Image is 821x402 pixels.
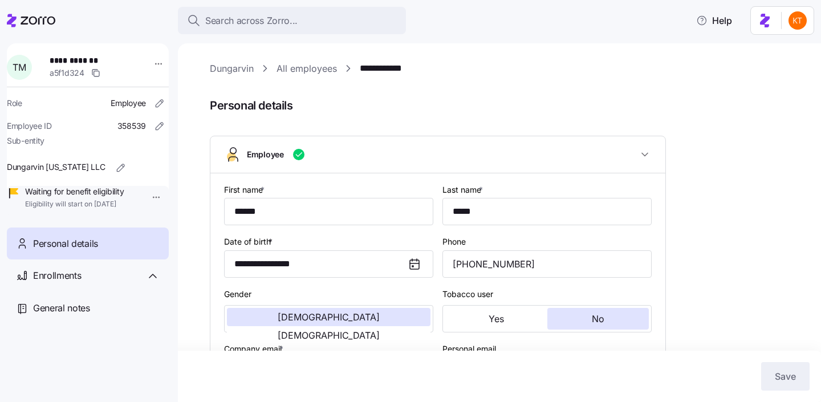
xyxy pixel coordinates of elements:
[210,96,805,115] span: Personal details
[111,98,146,109] span: Employee
[25,200,124,209] span: Eligibility will start on [DATE]
[25,186,124,197] span: Waiting for benefit eligibility
[205,14,298,28] span: Search across Zorro...
[278,312,380,322] span: [DEMOGRAPHIC_DATA]
[687,9,741,32] button: Help
[224,288,251,301] label: Gender
[277,62,337,76] a: All employees
[224,343,286,355] label: Company email
[442,288,493,301] label: Tobacco user
[592,314,604,323] span: No
[789,11,807,30] img: aad2ddc74cf02b1998d54877cdc71599
[489,314,504,323] span: Yes
[247,149,284,160] span: Employee
[224,235,275,248] label: Date of birth
[7,120,52,132] span: Employee ID
[210,136,665,173] button: Employee
[117,120,146,132] span: 358539
[761,362,810,391] button: Save
[210,62,254,76] a: Dungarvin
[696,14,732,27] span: Help
[224,184,267,196] label: First name
[278,331,380,340] span: [DEMOGRAPHIC_DATA]
[33,301,90,315] span: General notes
[442,184,485,196] label: Last name
[33,269,81,283] span: Enrollments
[33,237,98,251] span: Personal details
[442,235,466,248] label: Phone
[178,7,406,34] button: Search across Zorro...
[442,250,652,278] input: Phone
[775,369,796,383] span: Save
[442,343,496,355] label: Personal email
[7,161,105,173] span: Dungarvin [US_STATE] LLC
[50,67,84,79] span: a5f1d324
[7,98,22,109] span: Role
[7,135,44,147] span: Sub-entity
[13,63,26,72] span: T M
